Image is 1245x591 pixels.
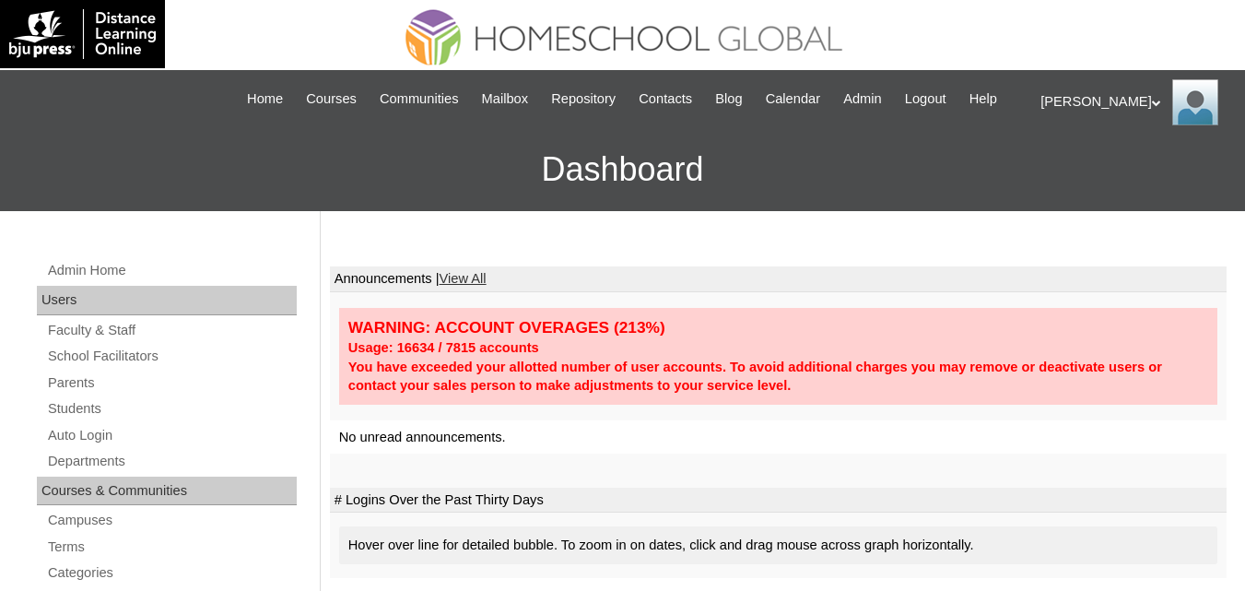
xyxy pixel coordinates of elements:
[473,89,538,110] a: Mailbox
[330,488,1227,514] td: # Logins Over the Past Thirty Days
[551,89,616,110] span: Repository
[46,561,297,585] a: Categories
[238,89,292,110] a: Home
[46,424,297,447] a: Auto Login
[905,89,946,110] span: Logout
[370,89,468,110] a: Communities
[969,89,997,110] span: Help
[330,420,1227,455] td: No unread announcements.
[440,271,487,286] a: View All
[297,89,366,110] a: Courses
[46,397,297,420] a: Students
[46,345,297,368] a: School Facilitators
[46,536,297,559] a: Terms
[843,89,882,110] span: Admin
[766,89,820,110] span: Calendar
[37,477,297,506] div: Courses & Communities
[46,259,297,282] a: Admin Home
[896,89,956,110] a: Logout
[46,319,297,342] a: Faculty & Staff
[629,89,701,110] a: Contacts
[348,340,539,355] strong: Usage: 16634 / 7815 accounts
[960,89,1006,110] a: Help
[37,286,297,315] div: Users
[9,9,156,59] img: logo-white.png
[706,89,751,110] a: Blog
[715,89,742,110] span: Blog
[339,526,1217,564] div: Hover over line for detailed bubble. To zoom in on dates, click and drag mouse across graph horiz...
[639,89,692,110] span: Contacts
[46,450,297,473] a: Departments
[9,128,1236,211] h3: Dashboard
[757,89,829,110] a: Calendar
[348,317,1208,338] div: WARNING: ACCOUNT OVERAGES (213%)
[834,89,891,110] a: Admin
[380,89,459,110] span: Communities
[348,358,1208,396] div: You have exceeded your allotted number of user accounts. To avoid additional charges you may remo...
[1172,79,1218,125] img: Ariane Ebuen
[46,372,297,395] a: Parents
[306,89,357,110] span: Courses
[46,509,297,532] a: Campuses
[542,89,625,110] a: Repository
[1040,79,1227,125] div: [PERSON_NAME]
[482,89,529,110] span: Mailbox
[247,89,283,110] span: Home
[330,266,1227,292] td: Announcements |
